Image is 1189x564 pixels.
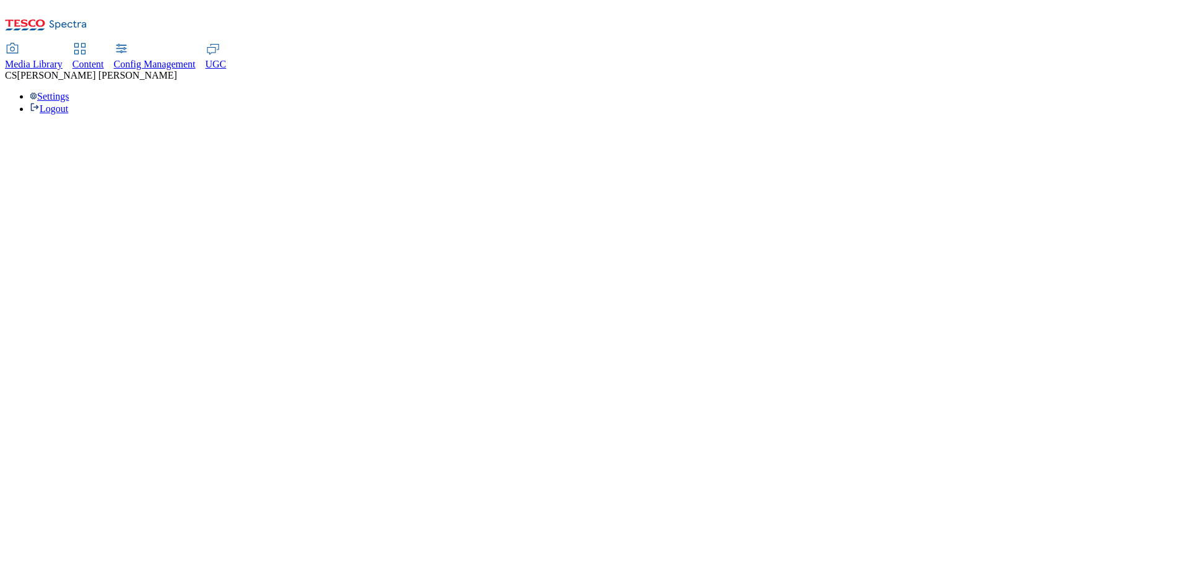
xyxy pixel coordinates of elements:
[114,44,196,70] a: Config Management
[72,59,104,69] span: Content
[72,44,104,70] a: Content
[206,44,227,70] a: UGC
[114,59,196,69] span: Config Management
[5,59,63,69] span: Media Library
[5,44,63,70] a: Media Library
[30,103,68,114] a: Logout
[206,59,227,69] span: UGC
[30,91,69,102] a: Settings
[5,70,17,80] span: CS
[17,70,177,80] span: [PERSON_NAME] [PERSON_NAME]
